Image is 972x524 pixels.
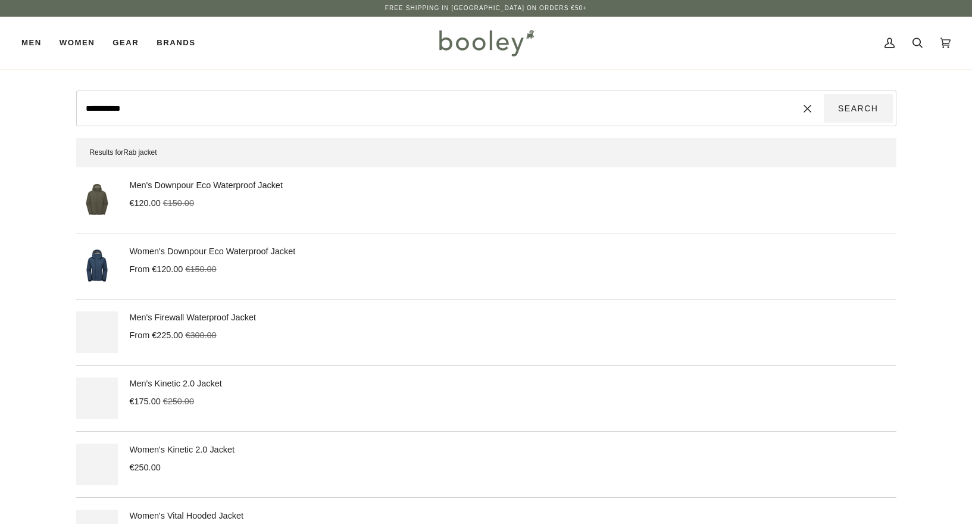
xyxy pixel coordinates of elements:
a: Men's Firewall Waterproof Jacket [130,313,256,322]
a: Rab Women's Kinetic 2.0 Jacket Orion Blue - Booley Galway [76,444,118,485]
span: From €120.00 [130,264,183,274]
a: Women's Kinetic 2.0 Jacket [130,445,235,454]
p: Results for [90,145,883,161]
input: Search our store [80,94,792,123]
img: Booley [434,26,538,60]
span: From €225.00 [130,330,183,340]
span: Men [21,37,42,49]
a: Women [51,17,104,69]
span: €250.00 [130,463,161,472]
span: €175.00 [130,397,161,406]
span: €250.00 [163,397,194,406]
a: Women's Downpour Eco Waterproof Jacket [130,247,296,256]
a: Men's Kinetic 2.0 Jacket [130,379,222,388]
a: Gear [104,17,148,69]
p: Free Shipping in [GEOGRAPHIC_DATA] on Orders €50+ [385,4,587,13]
span: €150.00 [163,198,194,208]
a: Brands [148,17,204,69]
a: Rab Men's Kinetic 2.0 Jacket Sherwood Green - Booley Galway [76,378,118,419]
button: Search [824,94,893,123]
span: €300.00 [185,330,216,340]
span: Gear [112,37,139,49]
a: Men's Downpour Eco Waterproof Jacket [130,180,283,190]
span: €120.00 [130,198,161,208]
span: €150.00 [185,264,216,274]
span: Rab jacket [123,148,157,157]
button: Reset [791,94,823,123]
a: Women's Vital Hooded Jacket [130,511,244,520]
span: Brands [157,37,195,49]
a: Men [21,17,51,69]
span: Women [60,37,95,49]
